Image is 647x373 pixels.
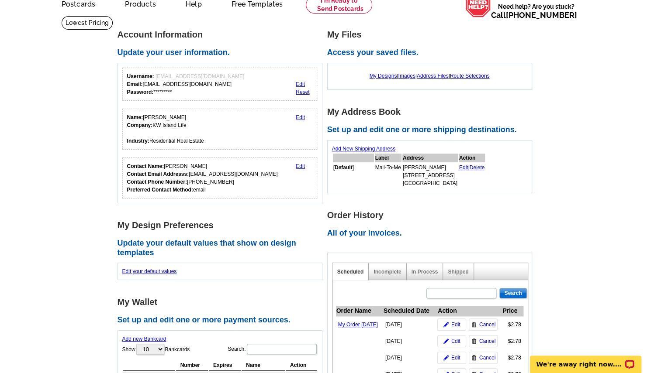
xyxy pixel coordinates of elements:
[398,73,415,79] a: Images
[338,322,378,328] a: My Order [DATE]
[127,179,187,185] strong: Contact Phone Number:
[127,73,154,79] strong: Username:
[332,146,395,152] a: Add New Shipping Address
[327,211,537,220] h1: Order History
[491,10,577,20] span: Call
[127,163,164,169] strong: Contact Name:
[127,114,143,120] strong: Name:
[402,163,458,188] td: [PERSON_NAME] [STREET_ADDRESS] [GEOGRAPHIC_DATA]
[228,343,317,355] label: Search:
[443,339,449,344] img: pencil-icon.gif
[479,354,495,362] span: Cancel
[459,164,468,171] a: Edit
[437,335,466,347] a: Edit
[332,68,527,84] div: | | |
[375,154,401,162] th: Label
[471,322,477,327] img: trashcan-icon.gif
[471,339,477,344] img: trashcan-icon.gif
[412,269,438,275] a: In Process
[470,164,485,171] a: Delete
[443,322,449,327] img: pencil-icon.gif
[122,157,318,198] div: Who should we contact regarding order issues?
[437,352,466,364] a: Edit
[448,269,468,275] a: Shipped
[479,321,495,329] span: Cancel
[118,221,327,230] h1: My Design Preferences
[247,344,317,354] input: Search:
[471,355,477,360] img: trashcan-icon.gif
[402,154,458,162] th: Address
[122,268,177,274] a: Edit your default values
[127,171,189,177] strong: Contact Email Addresss:
[118,48,327,58] h2: Update your user information.
[336,306,383,316] th: Order Name
[122,336,166,342] a: Add new Bankcard
[327,125,537,135] h2: Set up and edit one or more shipping destinations.
[499,288,526,298] input: Search
[118,30,327,39] h1: Account Information
[296,89,309,95] a: Reset
[176,360,208,371] th: Number
[118,315,327,325] h2: Set up and edit one or more payment sources.
[502,349,523,366] td: $2.78
[383,316,437,333] td: [DATE]
[327,30,537,39] h1: My Files
[122,68,318,101] div: Your login information.
[502,306,523,316] th: Price
[122,109,318,150] div: Your personal details.
[450,73,490,79] a: Route Selections
[127,122,153,128] strong: Company:
[327,107,537,116] h1: My Address Book
[374,269,401,275] a: Incomplete
[242,360,285,371] th: Name
[156,73,244,79] span: [EMAIL_ADDRESS][DOMAIN_NAME]
[127,113,204,145] div: [PERSON_NAME] KW Island Life Residential Real Estate
[524,346,647,373] iframe: LiveChat chat widget
[327,48,537,58] h2: Access your saved files.
[383,333,437,349] td: [DATE]
[479,337,495,345] span: Cancel
[417,73,449,79] a: Address Files
[127,81,143,87] strong: Email:
[451,321,460,329] span: Edit
[296,163,305,169] a: Edit
[383,306,437,316] th: Scheduled Date
[437,306,502,316] th: Action
[127,89,154,95] strong: Password:
[127,162,278,194] div: [PERSON_NAME] [EMAIL_ADDRESS][DOMAIN_NAME] [PHONE_NUMBER] email
[451,354,460,362] span: Edit
[370,73,397,79] a: My Designs
[333,163,374,188] td: [ ]
[491,2,581,20] span: Need help? Are you stuck?
[127,187,193,193] strong: Preferred Contact Method:
[443,355,449,360] img: pencil-icon.gif
[118,239,327,257] h2: Update your default values that show on design templates
[327,229,537,238] h2: All of your invoices.
[459,154,485,162] th: Action
[502,333,523,349] td: $2.78
[286,360,317,371] th: Action
[502,316,523,333] td: $2.78
[451,337,460,345] span: Edit
[459,163,485,188] td: |
[335,164,353,171] b: Default
[296,81,305,87] a: Edit
[337,269,364,275] a: Scheduled
[127,138,149,144] strong: Industry:
[375,163,401,188] td: Mail-To-Me
[209,360,241,371] th: Expires
[506,10,577,20] a: [PHONE_NUMBER]
[383,349,437,366] td: [DATE]
[136,344,164,355] select: ShowBankcards
[296,114,305,120] a: Edit
[122,343,190,356] label: Show Bankcards
[118,298,327,307] h1: My Wallet
[437,318,466,331] a: Edit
